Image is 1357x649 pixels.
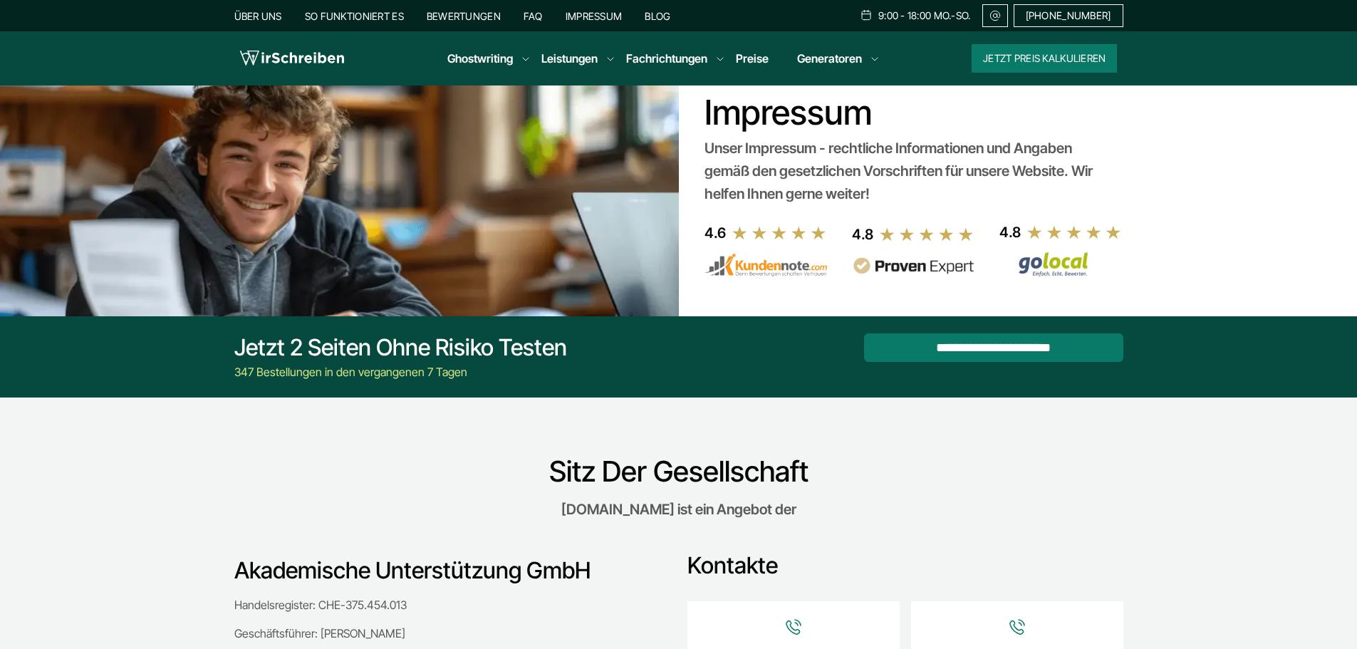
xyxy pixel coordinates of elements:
[305,10,404,22] a: So funktioniert es
[524,10,543,22] a: FAQ
[705,222,726,244] div: 4.6
[1009,618,1026,635] img: Icon
[785,618,802,635] img: Icon
[234,625,659,642] p: Geschäftsführer: [PERSON_NAME]
[1014,4,1123,27] a: [PHONE_NUMBER]
[234,455,1123,489] h2: Sitz Der Gesellschaft
[447,50,513,67] a: Ghostwriting
[687,551,1123,580] h3: Kontakte
[732,225,827,241] img: stars
[878,10,971,21] span: 9:00 - 18:00 Mo.-So.
[234,363,567,380] div: 347 Bestellungen in den vergangenen 7 Tagen
[240,48,344,69] img: logo wirschreiben
[626,50,707,67] a: Fachrichtungen
[879,227,974,242] img: stars
[427,10,501,22] a: Bewertungen
[852,223,873,246] div: 4.8
[645,10,670,22] a: Blog
[705,93,1117,133] h1: Impressum
[860,9,873,21] img: Schedule
[1026,224,1122,240] img: stars
[390,498,967,521] p: [DOMAIN_NAME] ist ein Angebot der
[234,596,659,613] p: Handelsregister: CHE-375.454.013
[566,10,623,22] a: Impressum
[736,51,769,66] a: Preise
[797,50,862,67] a: Generatoren
[989,10,1002,21] img: Email
[999,251,1122,277] img: Wirschreiben Bewertungen
[234,10,282,22] a: Über uns
[234,556,659,585] h3: Akademische Unterstützung GmbH
[999,221,1021,244] div: 4.8
[1026,10,1111,21] span: [PHONE_NUMBER]
[972,44,1117,73] button: Jetzt Preis kalkulieren
[705,137,1117,205] div: Unser Impressum - rechtliche Informationen und Angaben gemäß den gesetzlichen Vorschriften für un...
[705,253,827,277] img: kundennote
[234,333,567,362] div: Jetzt 2 Seiten ohne Risiko testen
[852,257,974,275] img: provenexpert reviews
[541,50,598,67] a: Leistungen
